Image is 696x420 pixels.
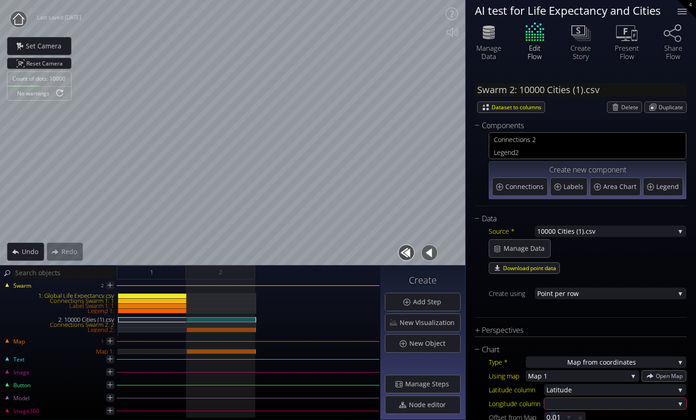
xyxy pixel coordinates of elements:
[494,133,505,145] span: Con
[489,356,526,368] div: Type *
[150,266,153,278] span: 1
[494,146,515,158] span: Legend
[7,243,44,261] div: Undo action
[611,44,643,60] div: Present Flow
[1,317,118,322] div: 2: 10000 Cities (1).csv
[405,379,455,389] span: Manage Steps
[13,394,30,402] span: Model
[13,337,25,346] span: Map
[603,356,636,368] span: oordinates
[603,182,639,191] span: Area Chart
[568,225,675,237] span: es (1).csv
[1,322,118,327] div: Connections Swarm 2: 2
[1,298,118,303] div: Connections Swarm 1: 1
[101,336,104,347] div: 1
[657,44,689,60] div: Share Flow
[1,349,118,354] div: Map 1:
[475,344,675,355] div: Chart
[489,384,544,396] div: Latitude column
[1,308,118,314] div: Legend 1:
[621,102,642,112] span: Delete
[409,339,451,348] span: New Object
[564,44,597,60] div: Create Story
[475,120,675,131] div: Components
[13,282,31,290] span: Swarm
[656,371,686,381] span: Open Map
[13,267,115,278] input: Search objects
[408,400,451,409] span: Node editor
[537,288,546,299] span: Poi
[475,325,675,336] div: Perspectives
[473,44,505,60] div: Manage Data
[537,225,568,237] span: 10000 Citi
[25,41,67,51] span: Set Camera
[546,288,675,299] span: nt per row
[1,327,118,332] div: Legend 2:
[1,293,118,298] div: 1: Global Life Expectancy.csv
[475,5,666,16] div: AI test for Life Expectancy and Cities
[505,182,546,191] span: Connections
[399,318,460,327] span: New Visualization
[489,370,526,382] div: Using map
[13,355,24,364] span: Text
[546,384,564,396] span: Latitu
[503,244,550,253] span: Manage Data
[492,102,545,112] span: Dataset to columns
[13,368,30,377] span: Image
[564,182,586,191] span: Labels
[21,247,44,256] span: Undo
[489,225,535,237] div: Source *
[475,213,675,225] div: Data
[13,407,39,415] span: Image360
[515,146,681,158] span: 2
[26,58,66,69] span: Reset Camera
[528,370,628,382] span: Map 1
[489,398,544,409] div: Longitude column
[492,165,683,176] div: Create new component
[219,266,222,278] span: 2
[13,381,30,390] span: Button
[1,303,118,308] div: Label Swarm 1: 1
[656,182,681,191] span: Legend
[564,384,675,396] span: de
[567,356,603,368] span: Map from c
[101,280,104,291] div: 2
[489,288,535,299] div: Create using
[385,275,461,285] h3: Create
[659,102,686,112] span: Duplicate
[413,297,447,307] span: Add Step
[505,133,681,145] span: nections 2
[503,263,559,273] span: Download point data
